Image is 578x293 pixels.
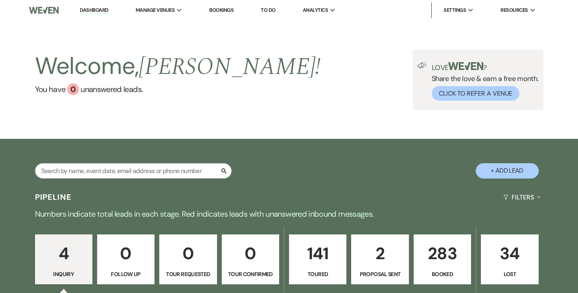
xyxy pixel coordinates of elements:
a: 34Lost [481,234,538,285]
p: Lost [486,270,533,278]
a: You have 0 unanswered leads. [35,83,321,95]
a: 0Tour Requested [159,234,217,285]
div: Share the love & earn a free month. [427,62,539,101]
img: loud-speaker-illustration.svg [417,62,427,68]
a: To Do [261,7,275,13]
a: 141Toured [289,234,346,285]
input: Search by name, event date, email address or phone number [35,163,232,179]
div: 0 [67,83,79,95]
a: 0Tour Confirmed [222,234,279,285]
p: Numbers indicate total leads in each stage. Red indicates leads with unanswered inbound messages. [6,208,572,220]
p: 4 [40,240,87,267]
a: 283Booked [414,234,471,285]
a: Bookings [209,7,234,13]
p: Toured [294,270,341,278]
a: Dashboard [80,7,108,14]
span: Resources [501,6,528,14]
img: weven-logo-green.svg [448,62,483,70]
img: Weven Logo [29,2,59,18]
p: 141 [294,240,341,267]
a: 2Proposal Sent [351,234,409,285]
p: Follow Up [102,270,149,278]
button: + Add Lead [476,163,539,179]
p: Tour Requested [164,270,212,278]
span: Analytics [303,6,328,14]
p: Proposal Sent [356,270,403,278]
p: 0 [102,240,149,267]
h2: Welcome, [35,50,321,83]
span: Settings [444,6,466,14]
p: 0 [227,240,274,267]
p: Tour Confirmed [227,270,274,278]
a: 4Inquiry [35,234,92,285]
button: Filters [500,187,543,208]
p: 34 [486,240,533,267]
p: Love ? [432,62,539,71]
p: Booked [419,270,466,278]
button: Click to Refer a Venue [432,86,519,101]
a: 0Follow Up [97,234,155,285]
p: 283 [419,240,466,267]
span: Manage Venues [136,6,175,14]
span: [PERSON_NAME] ! [139,49,320,85]
h3: Pipeline [35,192,72,203]
p: Inquiry [40,270,87,278]
p: 0 [164,240,212,267]
p: 2 [356,240,403,267]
